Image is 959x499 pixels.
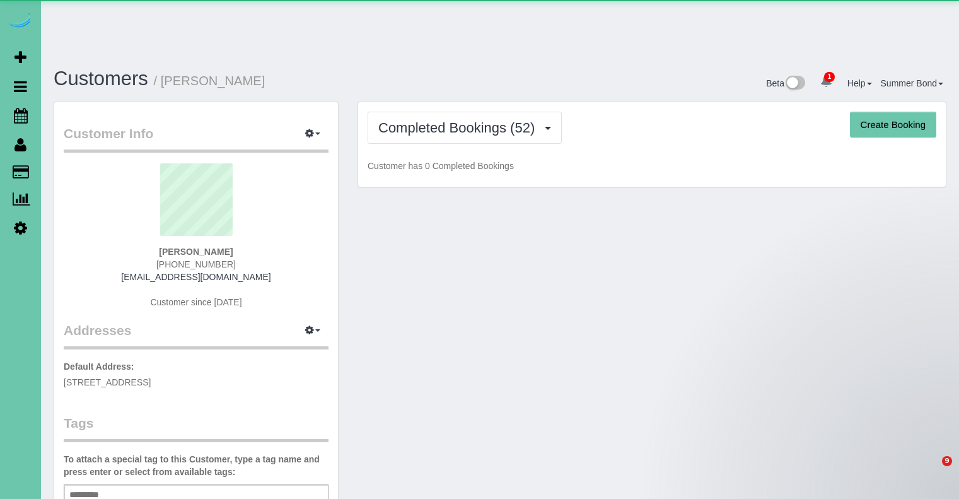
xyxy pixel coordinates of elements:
p: Customer has 0 Completed Bookings [368,160,936,172]
legend: Tags [64,414,328,442]
button: Create Booking [850,112,936,138]
a: Customers [54,68,148,90]
label: Default Address: [64,360,134,373]
a: Beta [766,78,805,88]
iframe: Intercom live chat [916,456,946,486]
a: Help [847,78,872,88]
legend: Customer Info [64,124,328,153]
a: 1 [814,68,839,96]
span: [STREET_ADDRESS] [64,377,151,387]
a: Summer Bond [881,78,943,88]
span: Completed Bookings (52) [378,120,541,136]
strong: [PERSON_NAME] [159,247,233,257]
span: [PHONE_NUMBER] [156,259,236,269]
small: / [PERSON_NAME] [154,74,265,88]
span: 9 [942,456,952,466]
img: New interface [784,76,805,92]
button: Completed Bookings (52) [368,112,562,144]
a: [EMAIL_ADDRESS][DOMAIN_NAME] [121,272,270,282]
label: To attach a special tag to this Customer, type a tag name and press enter or select from availabl... [64,453,328,478]
span: Customer since [DATE] [150,297,241,307]
span: 1 [824,72,835,82]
